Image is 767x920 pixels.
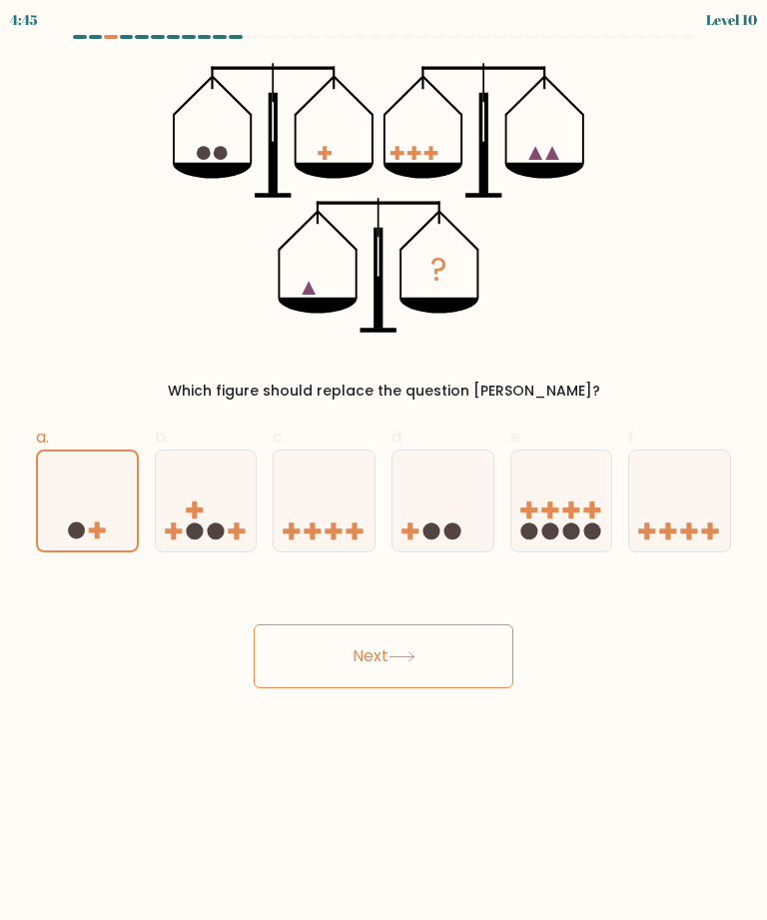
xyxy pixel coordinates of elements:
div: Level 10 [706,9,757,30]
span: c. [273,426,286,449]
span: a. [36,426,49,449]
span: b. [155,426,169,449]
div: 4:45 [10,9,38,30]
span: e. [510,426,523,449]
div: Which figure should replace the question [PERSON_NAME]? [48,381,719,402]
tspan: ? [430,248,447,292]
span: d. [391,426,404,449]
span: f. [628,426,637,449]
button: Next [254,624,513,688]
